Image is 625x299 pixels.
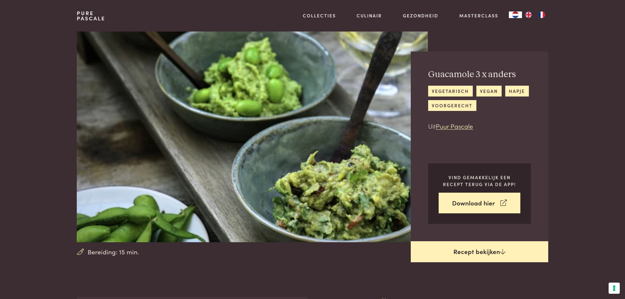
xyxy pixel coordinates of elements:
a: Gezondheid [403,12,438,19]
a: vegan [476,86,502,96]
a: NL [509,11,522,18]
a: Masterclass [459,12,498,19]
a: FR [535,11,548,18]
p: Vind gemakkelijk een recept terug via de app! [439,174,520,187]
img: Guacamole 3 x anders [77,32,427,242]
h2: Guacamole 3 x anders [428,69,531,80]
a: EN [522,11,535,18]
a: Download hier [439,193,520,213]
button: Uw voorkeuren voor toestemming voor trackingtechnologieën [609,283,620,294]
aside: Language selected: Nederlands [509,11,548,18]
div: Language [509,11,522,18]
a: voorgerecht [428,100,476,111]
a: vegetarisch [428,86,473,96]
a: Collecties [303,12,336,19]
a: Recept bekijken [411,241,548,262]
ul: Language list [522,11,548,18]
a: PurePascale [77,11,105,21]
a: hapje [505,86,529,96]
span: Bereiding: 15 min. [88,247,139,257]
a: Culinair [357,12,382,19]
p: Uit [428,121,531,131]
a: Puur Pascale [436,121,473,130]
